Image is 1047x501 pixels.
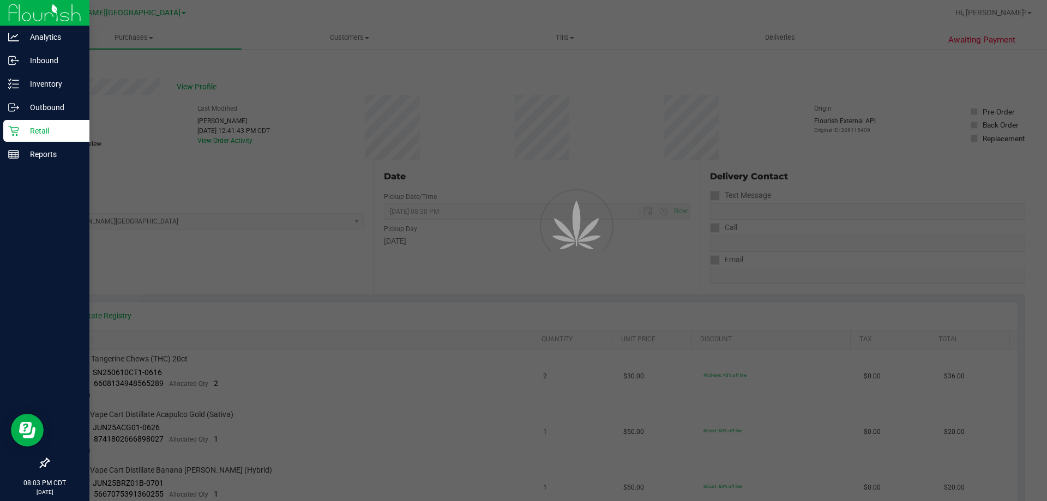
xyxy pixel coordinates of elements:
[8,102,19,113] inline-svg: Outbound
[8,55,19,66] inline-svg: Inbound
[11,414,44,446] iframe: Resource center
[19,77,85,90] p: Inventory
[8,149,19,160] inline-svg: Reports
[19,148,85,161] p: Reports
[19,124,85,137] p: Retail
[19,54,85,67] p: Inbound
[19,31,85,44] p: Analytics
[8,32,19,43] inline-svg: Analytics
[8,79,19,89] inline-svg: Inventory
[19,101,85,114] p: Outbound
[8,125,19,136] inline-svg: Retail
[5,488,85,496] p: [DATE]
[5,478,85,488] p: 08:03 PM CDT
